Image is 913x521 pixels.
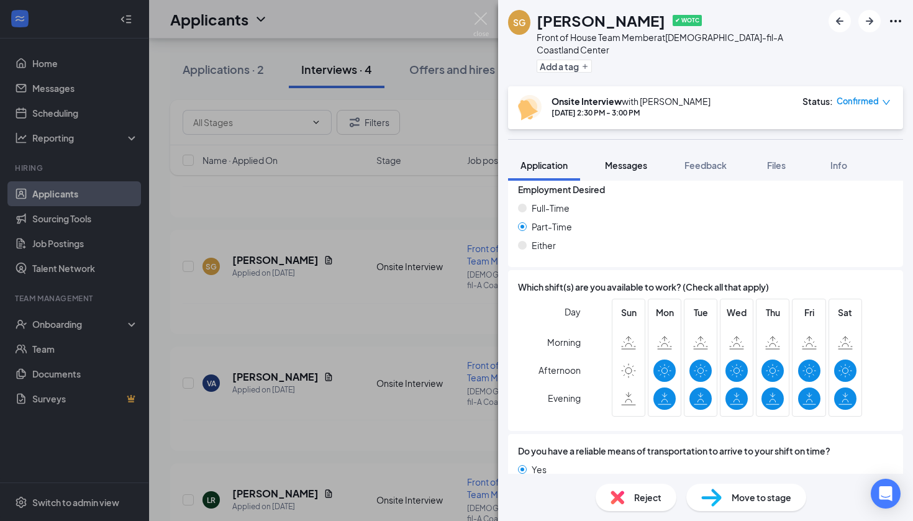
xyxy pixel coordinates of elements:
span: Application [520,160,568,171]
svg: Ellipses [888,14,903,29]
div: [DATE] 2:30 PM - 3:00 PM [552,107,711,118]
span: Afternoon [538,359,581,381]
span: Reject [634,491,661,504]
span: Info [830,160,847,171]
button: ArrowLeftNew [829,10,851,32]
span: Fri [798,306,820,319]
span: Which shift(s) are you available to work? (Check all that apply) [518,280,769,294]
span: Day [565,305,581,319]
svg: ArrowLeftNew [832,14,847,29]
div: with [PERSON_NAME] [552,95,711,107]
span: Evening [548,387,581,409]
span: ✔ WOTC [673,15,702,26]
svg: Plus [581,63,589,70]
span: Wed [725,306,748,319]
span: Mon [653,306,676,319]
span: Sat [834,306,856,319]
span: Sun [617,306,640,319]
span: Files [767,160,786,171]
span: Do you have a reliable means of transportation to arrive to your shift on time? [518,444,830,458]
span: Employment Desired [518,183,605,196]
div: SG [513,16,525,29]
span: Either [532,238,556,252]
div: Status : [802,95,833,107]
span: Confirmed [837,95,879,107]
span: Yes [532,463,547,476]
h1: [PERSON_NAME] [537,10,665,31]
button: PlusAdd a tag [537,60,592,73]
span: Full-Time [532,201,570,215]
span: down [882,98,891,107]
span: Morning [547,331,581,353]
b: Onsite Interview [552,96,622,107]
span: Feedback [684,160,727,171]
span: Thu [761,306,784,319]
span: Messages [605,160,647,171]
svg: ArrowRight [862,14,877,29]
span: Part-Time [532,220,572,233]
span: Tue [689,306,712,319]
div: Front of House Team Member at [DEMOGRAPHIC_DATA]-fil-A Coastland Center [537,31,822,56]
div: Open Intercom Messenger [871,479,901,509]
span: Move to stage [732,491,791,504]
button: ArrowRight [858,10,881,32]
